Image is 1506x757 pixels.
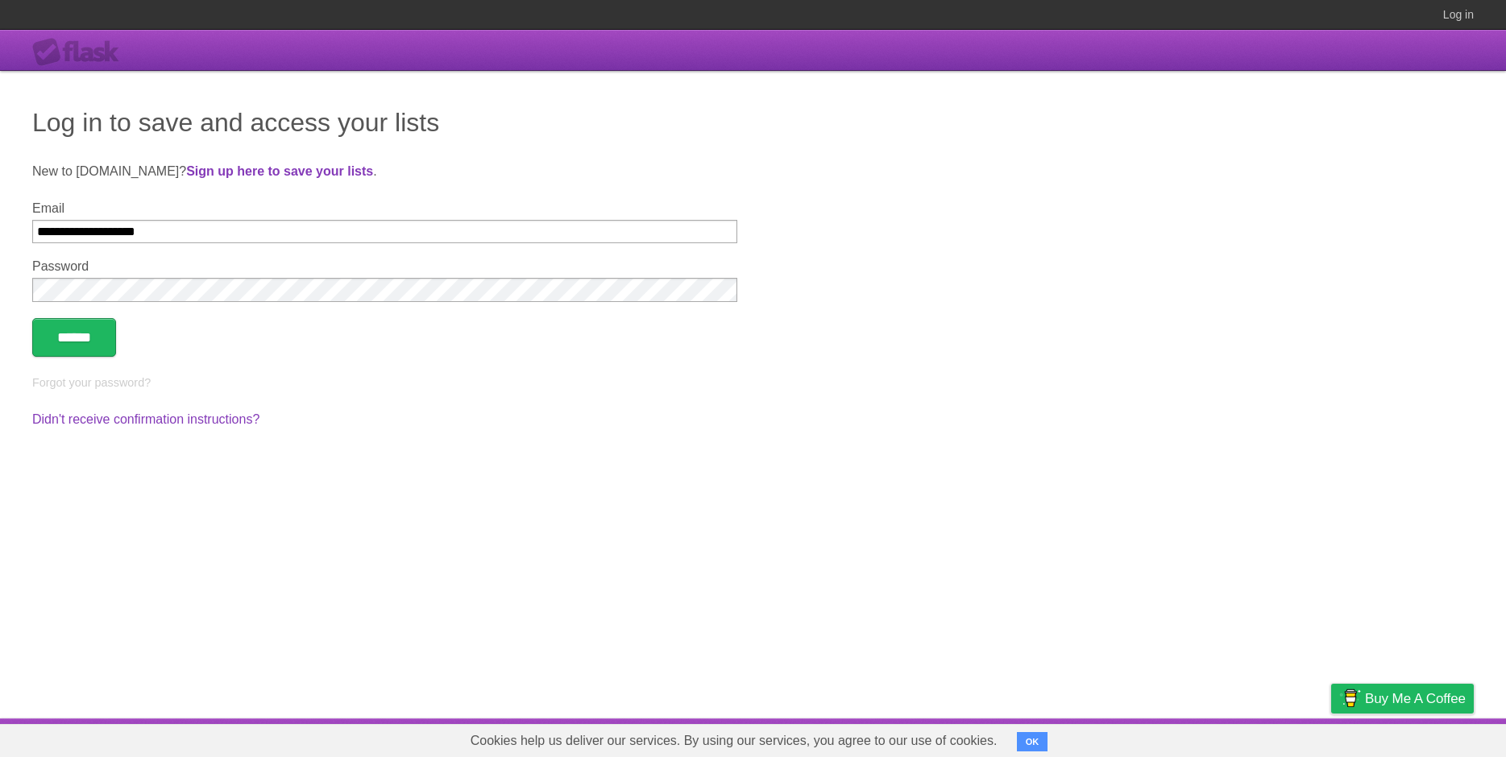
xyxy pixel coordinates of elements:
h1: Log in to save and access your lists [32,103,1474,142]
a: Suggest a feature [1372,722,1474,753]
span: Buy me a coffee [1365,685,1466,713]
a: Sign up here to save your lists [186,164,373,178]
button: OK [1017,732,1048,751]
a: Didn't receive confirmation instructions? [32,412,259,426]
a: Forgot your password? [32,376,151,389]
span: Cookies help us deliver our services. By using our services, you agree to our use of cookies. [454,725,1014,757]
label: Email [32,201,737,216]
a: Terms [1255,722,1291,753]
a: Developers [1170,722,1235,753]
img: Buy me a coffee [1339,685,1361,712]
label: Password [32,259,737,274]
a: Buy me a coffee [1331,684,1474,714]
p: New to [DOMAIN_NAME]? . [32,162,1474,181]
div: Flask [32,38,129,67]
a: Privacy [1310,722,1352,753]
a: About [1117,722,1151,753]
